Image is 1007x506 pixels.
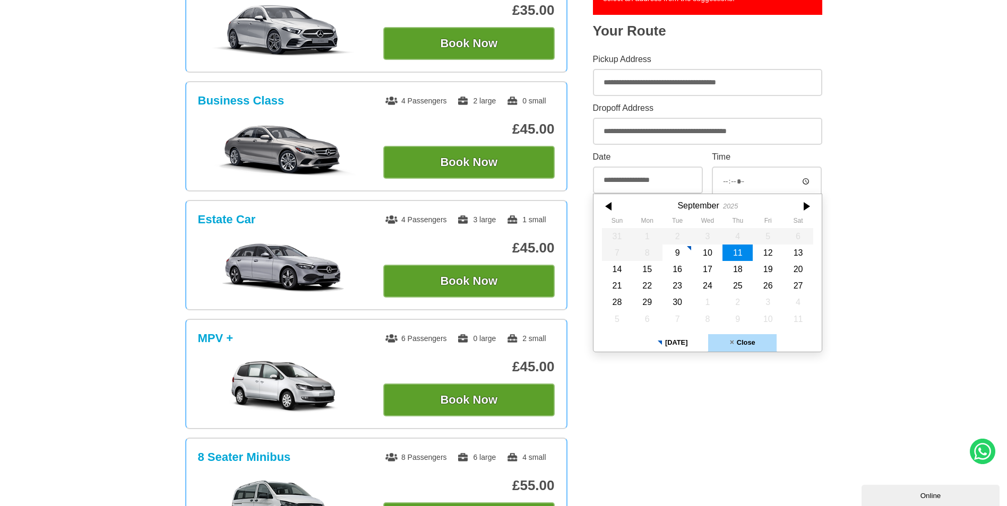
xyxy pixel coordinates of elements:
[198,450,291,464] h3: 8 Seater Minibus
[385,453,447,461] span: 8 Passengers
[862,483,1002,506] iframe: chat widget
[457,453,496,461] span: 6 large
[506,215,546,224] span: 1 small
[506,453,546,461] span: 4 small
[203,123,363,176] img: Business Class
[203,241,363,294] img: Estate Car
[198,331,234,345] h3: MPV +
[506,97,546,105] span: 0 small
[383,359,555,375] p: £45.00
[593,104,822,112] label: Dropoff Address
[506,334,546,343] span: 2 small
[457,97,496,105] span: 2 large
[383,27,555,60] button: Book Now
[198,213,256,226] h3: Estate Car
[383,240,555,256] p: £45.00
[593,23,822,39] h2: Your Route
[383,477,555,494] p: £55.00
[383,265,555,298] button: Book Now
[712,153,822,161] label: Time
[593,153,703,161] label: Date
[383,146,555,179] button: Book Now
[385,334,447,343] span: 6 Passengers
[457,334,496,343] span: 0 large
[385,97,447,105] span: 4 Passengers
[198,94,285,108] h3: Business Class
[383,2,555,19] p: £35.00
[385,215,447,224] span: 4 Passengers
[593,55,822,64] label: Pickup Address
[457,215,496,224] span: 3 large
[203,4,363,57] img: Saloon
[383,121,555,137] p: £45.00
[203,360,363,413] img: MPV +
[383,383,555,416] button: Book Now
